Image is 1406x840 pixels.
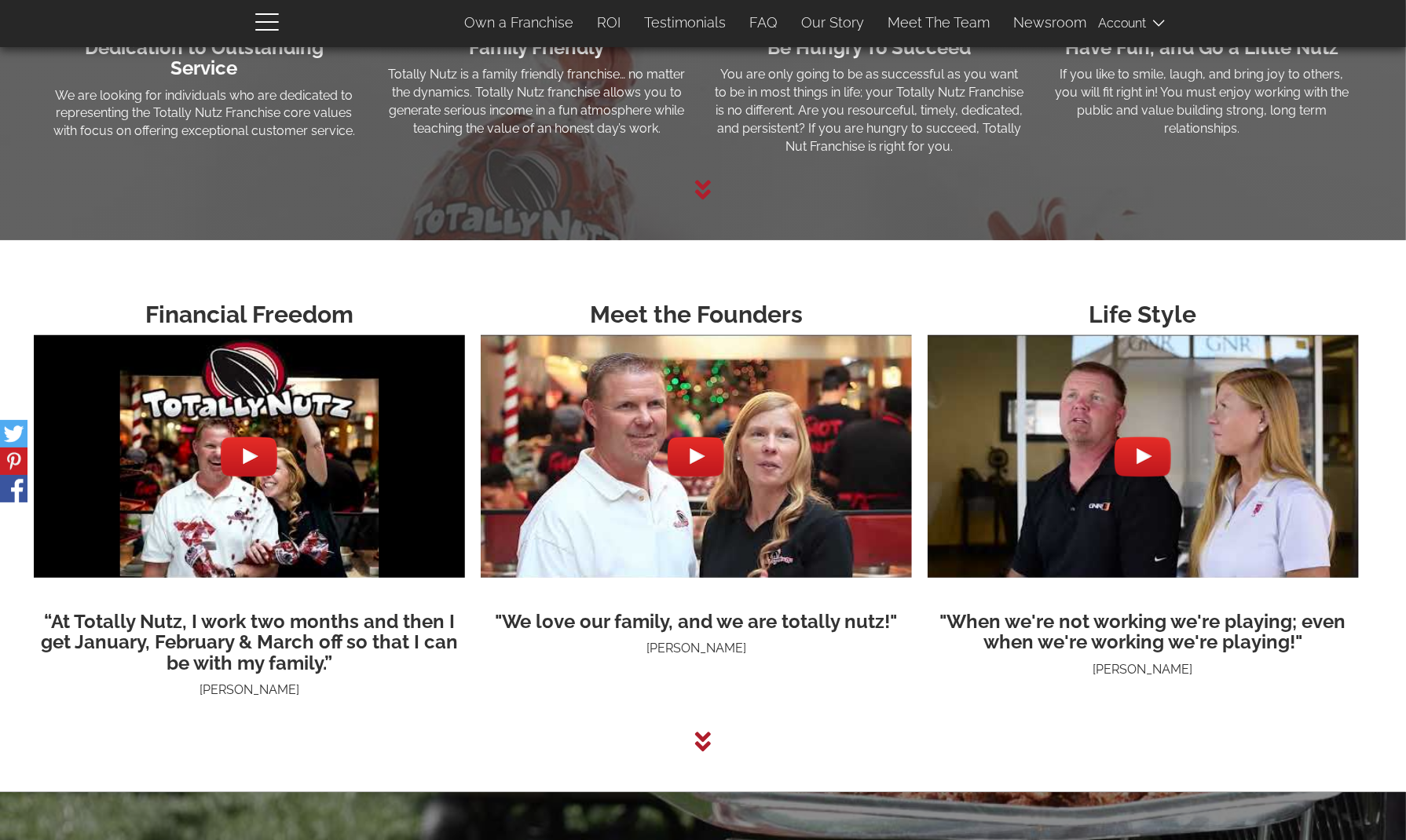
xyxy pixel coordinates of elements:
h3: Be Hungry To Succeed [715,38,1024,58]
img: hqdefault.jpg [34,295,465,619]
a: FAQ [738,6,789,39]
span: [PERSON_NAME] [1093,662,1193,677]
h2: Meet the Founders [481,301,912,327]
h2: Life Style [928,301,1359,327]
a: ROI [585,6,632,39]
img: hqdefault.jpg [481,295,912,619]
p: Totally Nutz is a family friendly franchise… no matter the dynamics. Totally Nutz franchise allow... [383,66,692,137]
p: If you like to smile, laugh, and bring joy to others, you will fit right in! You must enjoy worki... [1048,66,1357,137]
h2: Financial Freedom [34,301,465,327]
h3: Have Fun, and Go a Little Nutz [1048,38,1357,58]
a: Testimonials [632,6,738,39]
p: You are only going to be as successful as you want to be in most things in life; your Totally Nut... [715,66,1024,155]
span: [PERSON_NAME] [646,641,746,656]
h3: Dedication to Outstanding Service [49,38,359,79]
a: Our Story [789,6,876,39]
img: hqdefault.jpg [928,295,1359,619]
span: [PERSON_NAME] [200,682,299,697]
h3: "When we're not working we're playing; even when we're working we're playing!" [928,612,1359,653]
a: Newsroom [1001,6,1098,39]
p: We are looking for individuals who are dedicated to representing the Totally Nutz Franchise core ... [49,87,359,141]
a: Meet The Team [876,6,1001,39]
h3: “At Totally Nutz, I work two months and then I get January, February & March off so that I can be... [34,612,465,674]
h3: Family Friendly [383,38,692,58]
h3: "We love our family, and we are totally nutz!" [481,612,912,632]
a: Own a Franchise [452,6,585,39]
